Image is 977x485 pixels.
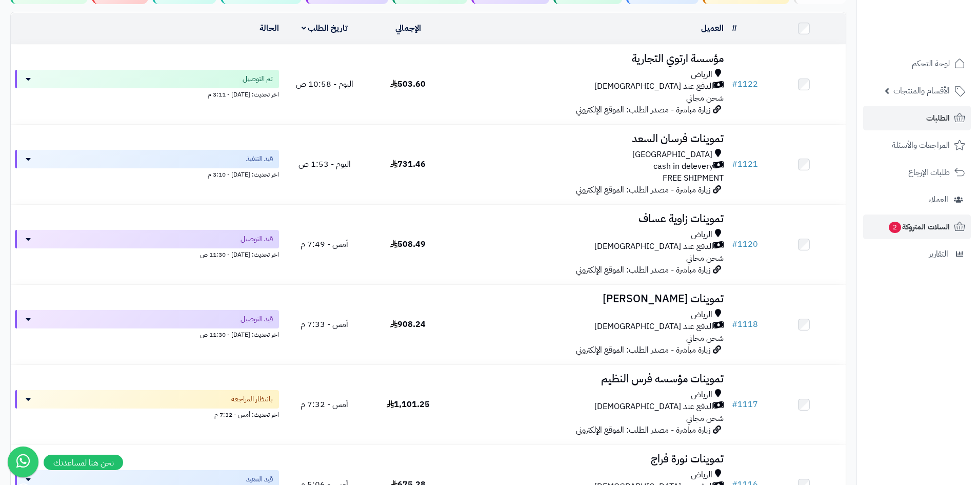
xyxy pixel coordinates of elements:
span: قيد التوصيل [241,234,273,244]
a: العملاء [863,187,971,212]
a: الإجمالي [395,22,421,34]
div: اخر تحديث: [DATE] - 11:30 ص [15,248,279,259]
span: بانتظار المراجعة [231,394,273,404]
span: شحن مجاني [686,92,724,104]
span: cash in delevery [653,161,713,172]
a: #1118 [732,318,758,331]
div: اخر تحديث: [DATE] - 3:11 م [15,88,279,99]
a: #1117 [732,398,758,411]
span: المراجعات والأسئلة [892,138,950,152]
span: الرياض [691,309,712,321]
span: طلبات الإرجاع [908,165,950,180]
a: التقارير [863,242,971,266]
span: أمس - 7:49 م [301,238,348,250]
span: 2 [889,222,901,233]
h3: تموينات مؤسسه فرس النظيم [454,373,724,385]
span: العملاء [928,192,948,207]
span: [GEOGRAPHIC_DATA] [632,149,712,161]
span: زيارة مباشرة - مصدر الطلب: الموقع الإلكتروني [576,264,710,276]
span: شحن مجاني [686,332,724,344]
a: لوحة التحكم [863,51,971,76]
span: الرياض [691,69,712,81]
div: اخر تحديث: [DATE] - 3:10 م [15,168,279,179]
a: الحالة [260,22,279,34]
a: المراجعات والأسئلة [863,133,971,158]
span: الأقسام والمنتجات [893,84,950,98]
a: السلات المتروكة2 [863,215,971,239]
span: 731.46 [390,158,426,170]
h3: تموينات نورة فراج [454,453,724,465]
a: العميل [701,22,724,34]
a: #1120 [732,238,758,250]
span: 503.60 [390,78,426,90]
span: تم التوصيل [243,74,273,84]
span: زيارة مباشرة - مصدر الطلب: الموقع الإلكتروني [576,344,710,356]
span: الدفع عند [DEMOGRAPHIC_DATA] [594,81,713,92]
span: اليوم - 1:53 ص [298,158,351,170]
span: # [732,398,737,411]
div: اخر تحديث: أمس - 7:32 م [15,409,279,419]
span: 1,101.25 [387,398,430,411]
h3: تموينات زاوية عساف [454,213,724,225]
span: اليوم - 10:58 ص [296,78,353,90]
span: # [732,158,737,170]
span: قيد التنفيذ [246,474,273,484]
span: زيارة مباشرة - مصدر الطلب: الموقع الإلكتروني [576,184,710,196]
a: # [732,22,737,34]
a: الطلبات [863,106,971,130]
span: الرياض [691,389,712,401]
a: تاريخ الطلب [302,22,348,34]
span: السلات المتروكة [888,220,950,234]
span: التقارير [929,247,948,261]
span: أمس - 7:33 م [301,318,348,331]
span: # [732,318,737,331]
span: لوحة التحكم [912,56,950,71]
span: الدفع عند [DEMOGRAPHIC_DATA] [594,321,713,333]
a: #1122 [732,78,758,90]
span: FREE SHIPMENT [663,172,724,184]
a: #1121 [732,158,758,170]
span: الرياض [691,469,712,481]
span: الدفع عند [DEMOGRAPHIC_DATA] [594,241,713,253]
span: شحن مجاني [686,252,724,264]
h3: تموينات [PERSON_NAME] [454,293,724,305]
span: # [732,238,737,250]
h3: تموينات فرسان السعد [454,133,724,145]
span: شحن مجاني [686,412,724,424]
span: الطلبات [926,111,950,125]
span: أمس - 7:32 م [301,398,348,411]
span: قيد التوصيل [241,314,273,324]
span: 508.49 [390,238,426,250]
h3: مؤسسة ارتوي التجارية [454,53,724,65]
span: # [732,78,737,90]
span: الرياض [691,229,712,241]
a: طلبات الإرجاع [863,160,971,185]
span: زيارة مباشرة - مصدر الطلب: الموقع الإلكتروني [576,104,710,116]
span: زيارة مباشرة - مصدر الطلب: الموقع الإلكتروني [576,424,710,436]
span: قيد التنفيذ [246,154,273,164]
span: 908.24 [390,318,426,331]
span: الدفع عند [DEMOGRAPHIC_DATA] [594,401,713,413]
div: اخر تحديث: [DATE] - 11:30 ص [15,328,279,339]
